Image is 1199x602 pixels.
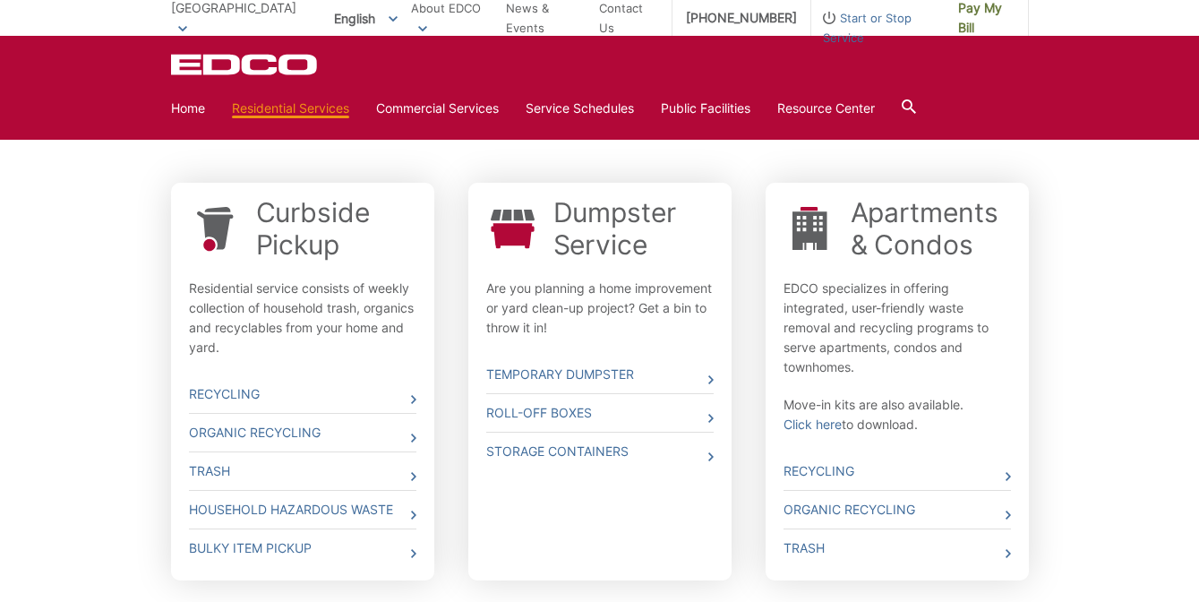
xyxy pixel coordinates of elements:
[189,529,416,567] a: Bulky Item Pickup
[189,375,416,413] a: Recycling
[189,491,416,529] a: Household Hazardous Waste
[784,529,1011,567] a: Trash
[784,452,1011,490] a: Recycling
[784,491,1011,529] a: Organic Recycling
[189,279,416,357] p: Residential service consists of weekly collection of household trash, organics and recyclables fr...
[851,196,1011,261] a: Apartments & Condos
[784,279,1011,377] p: EDCO specializes in offering integrated, user-friendly waste removal and recycling programs to se...
[189,452,416,490] a: Trash
[526,99,634,118] a: Service Schedules
[553,196,714,261] a: Dumpster Service
[486,394,714,432] a: Roll-Off Boxes
[171,99,205,118] a: Home
[189,414,416,451] a: Organic Recycling
[784,415,842,434] a: Click here
[376,99,499,118] a: Commercial Services
[777,99,875,118] a: Resource Center
[171,54,320,75] a: EDCD logo. Return to the homepage.
[321,4,411,33] span: English
[661,99,750,118] a: Public Facilities
[486,279,714,338] p: Are you planning a home improvement or yard clean-up project? Get a bin to throw it in!
[232,99,349,118] a: Residential Services
[486,356,714,393] a: Temporary Dumpster
[784,395,1011,434] p: Move-in kits are also available. to download.
[486,433,714,470] a: Storage Containers
[256,196,416,261] a: Curbside Pickup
